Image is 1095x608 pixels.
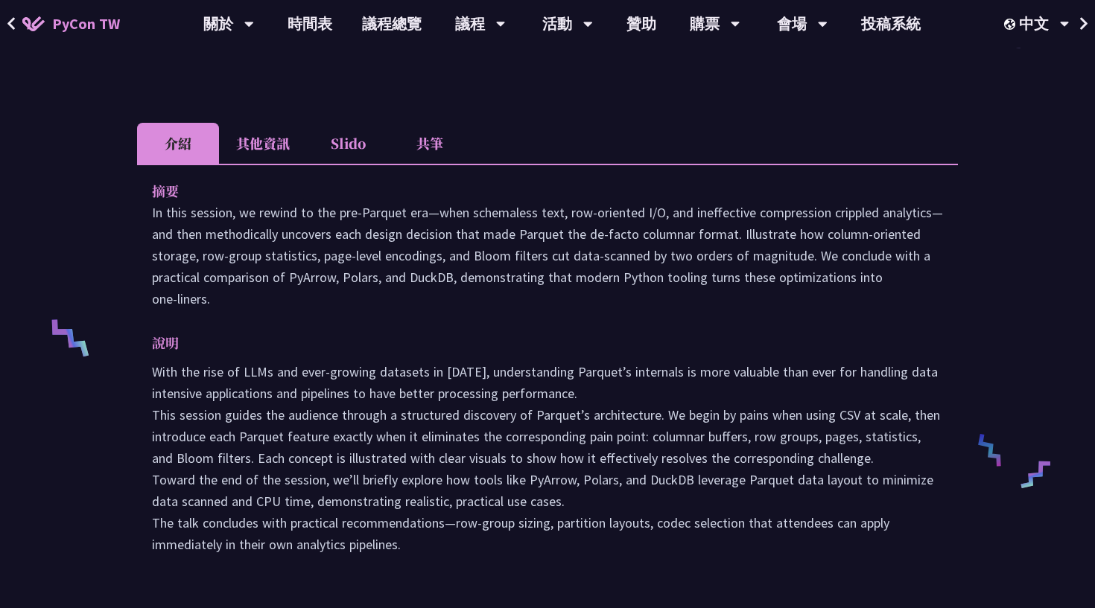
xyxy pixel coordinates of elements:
[22,16,45,31] img: Home icon of PyCon TW 2025
[1004,19,1019,30] img: Locale Icon
[52,13,120,35] span: PyCon TW
[152,361,943,555] p: With the rise of LLMs and ever-growing datasets in [DATE], understanding Parquet’s internals is m...
[219,123,307,164] li: 其他資訊
[152,332,913,353] p: 說明
[7,5,135,42] a: PyCon TW
[152,180,913,202] p: 摘要
[152,202,943,310] p: In this session, we rewind to the pre‑Parquet era—when schemaless text, row‑oriented I/O, and ine...
[389,123,471,164] li: 共筆
[137,123,219,164] li: 介紹
[307,123,389,164] li: Slido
